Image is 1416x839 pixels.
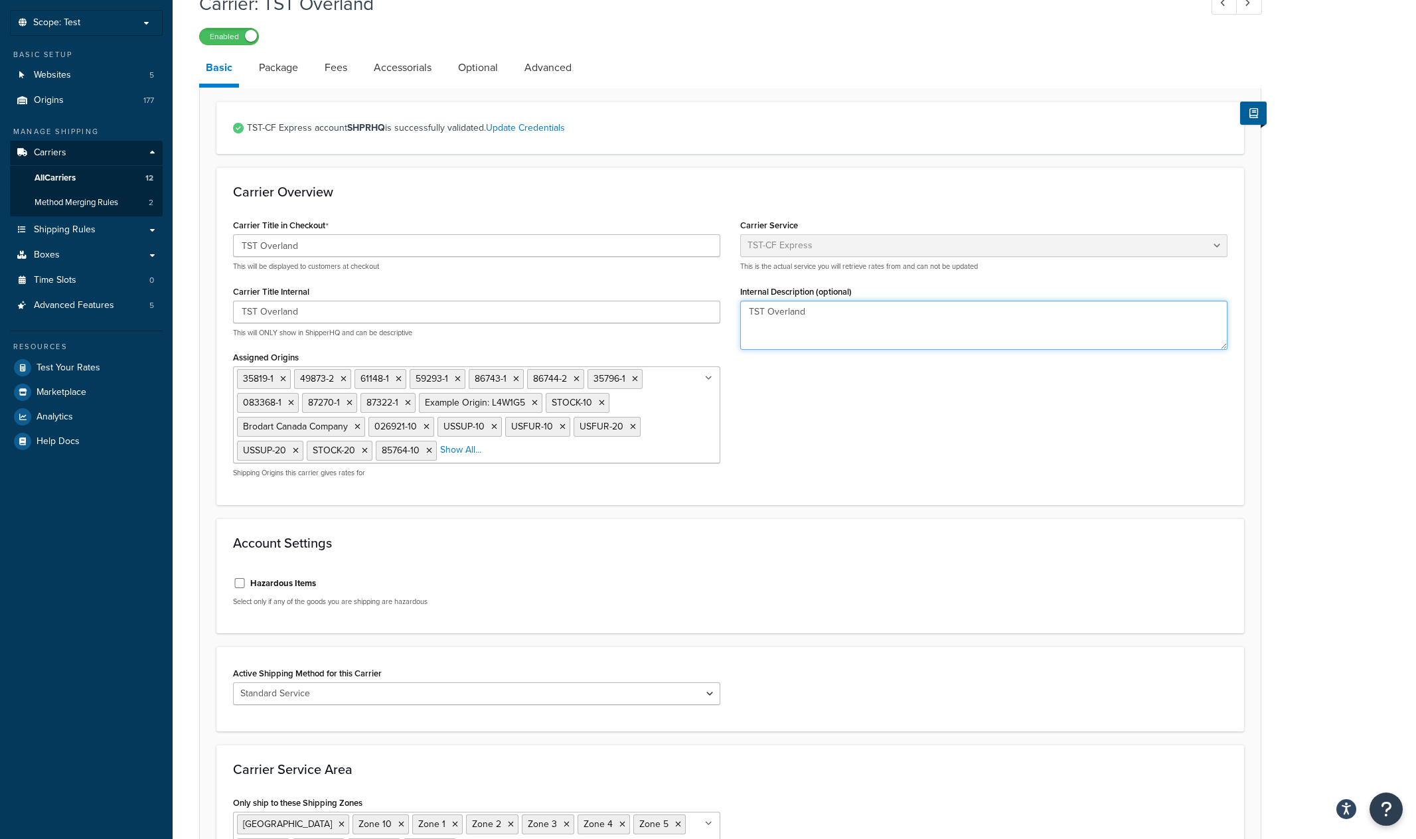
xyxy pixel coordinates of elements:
[233,287,309,297] label: Carrier Title Internal
[740,220,798,230] label: Carrier Service
[300,372,334,386] span: 49873-2
[10,191,163,215] li: Method Merging Rules
[10,63,163,88] a: Websites5
[10,218,163,242] a: Shipping Rules
[250,577,316,589] label: Hazardous Items
[10,166,163,191] a: AllCarriers12
[528,817,557,831] span: Zone 3
[233,328,720,338] p: This will ONLY show in ShipperHQ and can be descriptive
[10,49,163,60] div: Basic Setup
[233,597,720,607] p: Select only if any of the goods you are shipping are hazardous
[518,52,578,84] a: Advanced
[149,197,153,208] span: 2
[243,372,274,386] span: 35819-1
[37,387,86,398] span: Marketplace
[243,443,286,457] span: USSUP-20
[367,52,438,84] a: Accessorials
[584,817,613,831] span: Zone 4
[472,817,501,831] span: Zone 2
[199,52,239,88] a: Basic
[145,173,153,184] span: 12
[10,191,163,215] a: Method Merging Rules2
[552,396,592,410] span: STOCK-10
[233,762,1227,777] h3: Carrier Service Area
[486,121,565,135] a: Update Credentials
[593,372,625,386] span: 35796-1
[313,443,355,457] span: STOCK-20
[252,52,305,84] a: Package
[10,141,163,216] li: Carriers
[37,412,73,423] span: Analytics
[10,405,163,429] a: Analytics
[440,443,481,457] a: Show All...
[10,429,163,453] a: Help Docs
[233,185,1227,199] h3: Carrier Overview
[247,119,1227,137] span: TST-CF Express account is successfully validated.
[443,419,485,433] span: USSUP-10
[10,356,163,380] a: Test Your Rates
[233,536,1227,550] h3: Account Settings
[1240,102,1267,125] button: Show Help Docs
[233,352,299,362] label: Assigned Origins
[149,300,154,311] span: 5
[34,70,71,81] span: Websites
[10,126,163,137] div: Manage Shipping
[740,262,1227,271] p: This is the actual service you will retrieve rates from and can not be updated
[37,436,80,447] span: Help Docs
[425,396,525,410] span: Example Origin: L4W1G5
[580,419,623,433] span: USFUR-20
[233,798,362,808] label: Only ship to these Shipping Zones
[243,817,332,831] span: [GEOGRAPHIC_DATA]
[10,63,163,88] li: Websites
[37,362,100,374] span: Test Your Rates
[511,419,553,433] span: USFUR-10
[10,341,163,352] div: Resources
[34,250,60,261] span: Boxes
[1370,793,1403,826] button: Open Resource Center
[10,380,163,404] a: Marketplace
[33,17,80,29] span: Scope: Test
[149,275,154,286] span: 0
[35,173,76,184] span: All Carriers
[10,88,163,113] a: Origins177
[243,396,281,410] span: 083368-1
[533,372,567,386] span: 86744-2
[382,443,420,457] span: 85764-10
[10,268,163,293] li: Time Slots
[243,419,348,433] span: Brodart Canada Company
[34,95,64,106] span: Origins
[143,95,154,106] span: 177
[418,817,445,831] span: Zone 1
[34,300,114,311] span: Advanced Features
[10,268,163,293] a: Time Slots0
[374,419,417,433] span: 026921-10
[10,88,163,113] li: Origins
[233,220,329,231] label: Carrier Title in Checkout
[360,372,389,386] span: 61148-1
[740,287,852,297] label: Internal Description (optional)
[347,121,385,135] strong: SHPRHQ
[34,275,76,286] span: Time Slots
[10,293,163,318] a: Advanced Features5
[318,52,354,84] a: Fees
[200,29,258,44] label: Enabled
[10,243,163,267] a: Boxes
[740,301,1227,350] textarea: TST Overland
[451,52,505,84] a: Optional
[358,817,392,831] span: Zone 10
[233,262,720,271] p: This will be displayed to customers at checkout
[639,817,669,831] span: Zone 5
[366,396,398,410] span: 87322-1
[233,668,382,678] label: Active Shipping Method for this Carrier
[10,293,163,318] li: Advanced Features
[34,147,66,159] span: Carriers
[233,468,720,478] p: Shipping Origins this carrier gives rates for
[34,224,96,236] span: Shipping Rules
[10,141,163,165] a: Carriers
